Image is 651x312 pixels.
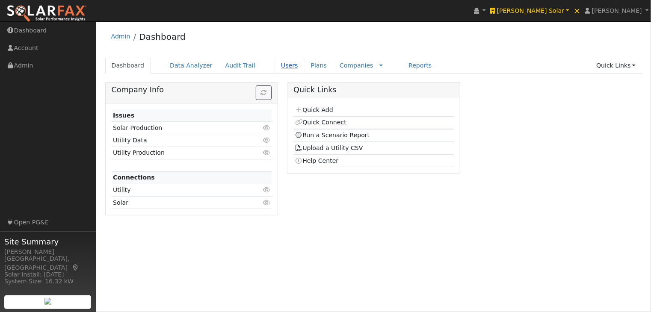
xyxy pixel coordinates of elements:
[4,236,92,247] span: Site Summary
[112,147,246,159] td: Utility Production
[139,32,186,42] a: Dashboard
[295,157,339,164] a: Help Center
[4,270,92,279] div: Solar Install: [DATE]
[295,119,346,126] a: Quick Connect
[293,85,453,94] h5: Quick Links
[305,58,333,74] a: Plans
[219,58,262,74] a: Audit Trail
[275,58,305,74] a: Users
[4,254,92,272] div: [GEOGRAPHIC_DATA], [GEOGRAPHIC_DATA]
[263,200,270,206] i: Click to view
[574,6,581,16] span: ×
[263,150,270,156] i: Click to view
[4,277,92,286] div: System Size: 16.32 kW
[497,7,564,14] span: [PERSON_NAME] Solar
[44,298,51,305] img: retrieve
[263,125,270,131] i: Click to view
[592,7,642,14] span: [PERSON_NAME]
[112,184,246,196] td: Utility
[113,174,155,181] strong: Connections
[163,58,219,74] a: Data Analyzer
[112,197,246,209] td: Solar
[295,132,370,138] a: Run a Scenario Report
[4,247,92,256] div: [PERSON_NAME]
[111,33,130,40] a: Admin
[105,58,151,74] a: Dashboard
[112,85,272,94] h5: Company Info
[113,112,134,119] strong: Issues
[263,187,270,193] i: Click to view
[263,137,270,143] i: Click to view
[402,58,438,74] a: Reports
[340,62,373,69] a: Companies
[590,58,642,74] a: Quick Links
[295,144,363,151] a: Upload a Utility CSV
[295,106,333,113] a: Quick Add
[112,122,246,134] td: Solar Production
[72,264,80,271] a: Map
[112,134,246,147] td: Utility Data
[6,5,87,23] img: SolarFax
